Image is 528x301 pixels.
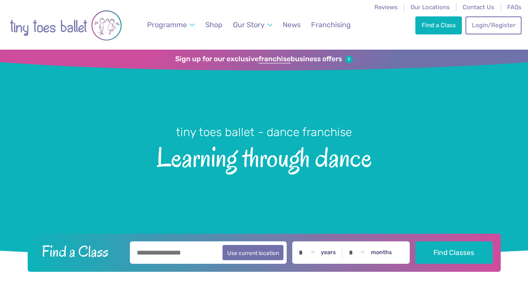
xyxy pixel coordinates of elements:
h2: Find a Class [35,241,124,261]
span: Programme [147,20,187,29]
a: Our Locations [411,4,450,11]
label: years [321,249,336,256]
span: Our Story [233,20,265,29]
button: Find Classes [415,241,493,264]
a: Sign up for our exclusivefranchisebusiness offers [175,55,353,64]
small: tiny toes ballet - dance franchise [176,125,352,139]
a: Franchising [307,16,354,34]
a: Login/Register [465,16,522,34]
img: tiny toes ballet [10,5,122,46]
a: Find a Class [415,16,462,34]
span: Shop [205,20,223,29]
a: Shop [202,16,226,34]
span: Learning through dance [14,140,514,173]
button: Use current location [223,245,284,260]
strong: franchise [259,55,291,64]
a: Contact Us [463,4,494,11]
a: Reviews [374,4,398,11]
span: News [283,20,301,29]
a: Our Story [229,16,277,34]
a: Programme [144,16,199,34]
a: News [279,16,304,34]
a: FAQs [507,4,522,11]
label: months [371,249,392,256]
span: Franchising [311,20,351,29]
